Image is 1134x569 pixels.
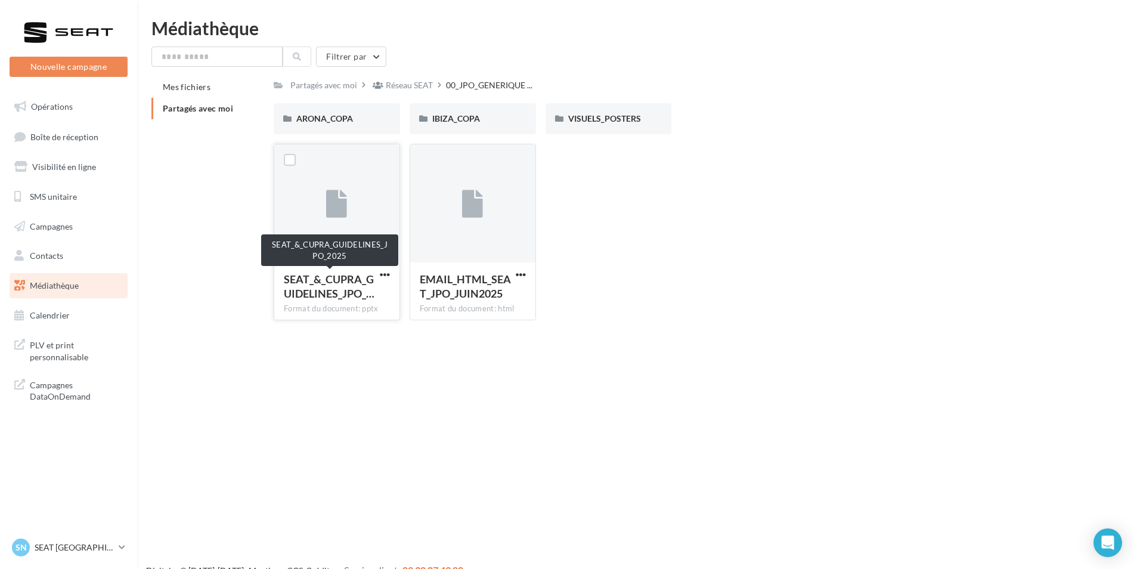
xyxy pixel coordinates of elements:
[568,113,641,123] span: VISUELS_POSTERS
[290,79,357,91] div: Partagés avec moi
[284,273,374,300] span: SEAT_&_CUPRA_GUIDELINES_JPO_2025
[30,131,98,141] span: Boîte de réception
[284,304,390,314] div: Format du document: pptx
[7,154,130,180] a: Visibilité en ligne
[30,251,63,261] span: Contacts
[446,79,532,91] span: 00_JPO_GENERIQUE ...
[10,536,128,559] a: SN SEAT [GEOGRAPHIC_DATA]
[261,234,398,266] div: SEAT_&_CUPRA_GUIDELINES_JPO_2025
[30,310,70,320] span: Calendrier
[30,280,79,290] span: Médiathèque
[7,184,130,209] a: SMS unitaire
[7,94,130,119] a: Opérations
[1093,528,1122,557] div: Open Intercom Messenger
[296,113,353,123] span: ARONA_COPA
[7,273,130,298] a: Médiathèque
[30,337,123,363] span: PLV et print personnalisable
[163,103,233,113] span: Partagés avec moi
[10,57,128,77] button: Nouvelle campagne
[7,124,130,150] a: Boîte de réception
[30,221,73,231] span: Campagnes
[7,243,130,268] a: Contacts
[31,101,73,112] span: Opérations
[30,191,77,202] span: SMS unitaire
[151,19,1120,37] div: Médiathèque
[7,372,130,407] a: Campagnes DataOnDemand
[16,542,27,553] span: SN
[316,47,386,67] button: Filtrer par
[7,214,130,239] a: Campagnes
[35,542,114,553] p: SEAT [GEOGRAPHIC_DATA]
[386,79,433,91] div: Réseau SEAT
[7,303,130,328] a: Calendrier
[163,82,210,92] span: Mes fichiers
[420,273,511,300] span: EMAIL_HTML_SEAT_JPO_JUIN2025
[32,162,96,172] span: Visibilité en ligne
[7,332,130,367] a: PLV et print personnalisable
[30,377,123,403] span: Campagnes DataOnDemand
[420,304,526,314] div: Format du document: html
[432,113,480,123] span: IBIZA_COPA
